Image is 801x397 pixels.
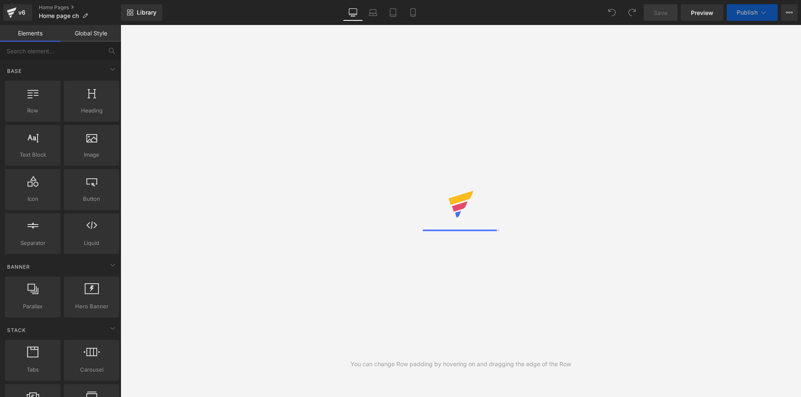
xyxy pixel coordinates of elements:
a: Laptop [363,4,383,21]
span: Liquid [66,239,117,247]
a: New Library [121,4,162,21]
button: Publish [727,4,778,21]
button: Redo [624,4,640,21]
button: More [781,4,798,21]
span: Save [654,8,667,17]
span: Preview [691,8,713,17]
a: Home Pages [39,4,121,11]
span: Hero Banner [66,302,117,311]
a: Desktop [343,4,363,21]
span: Button [66,195,117,203]
span: Tabs [8,365,58,374]
span: Base [6,67,23,75]
button: Undo [604,4,620,21]
span: Heading [66,106,117,115]
span: Text Block [8,150,58,159]
span: Row [8,106,58,115]
span: Banner [6,263,31,271]
a: v6 [3,4,32,21]
span: Library [137,9,156,16]
a: Tablet [383,4,403,21]
span: Separator [8,239,58,247]
span: Stack [6,326,27,334]
span: Home page ch [39,12,79,19]
a: Mobile [403,4,423,21]
span: Icon [8,195,58,203]
div: You can change Row padding by hovering on and dragging the edge of the Row [350,360,571,369]
a: Global Style [60,25,121,42]
a: Preview [681,4,723,21]
span: Image [66,150,117,159]
span: Publish [737,9,758,16]
span: Parallax [8,302,58,311]
div: v6 [17,7,27,18]
span: Carousel [66,365,117,374]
